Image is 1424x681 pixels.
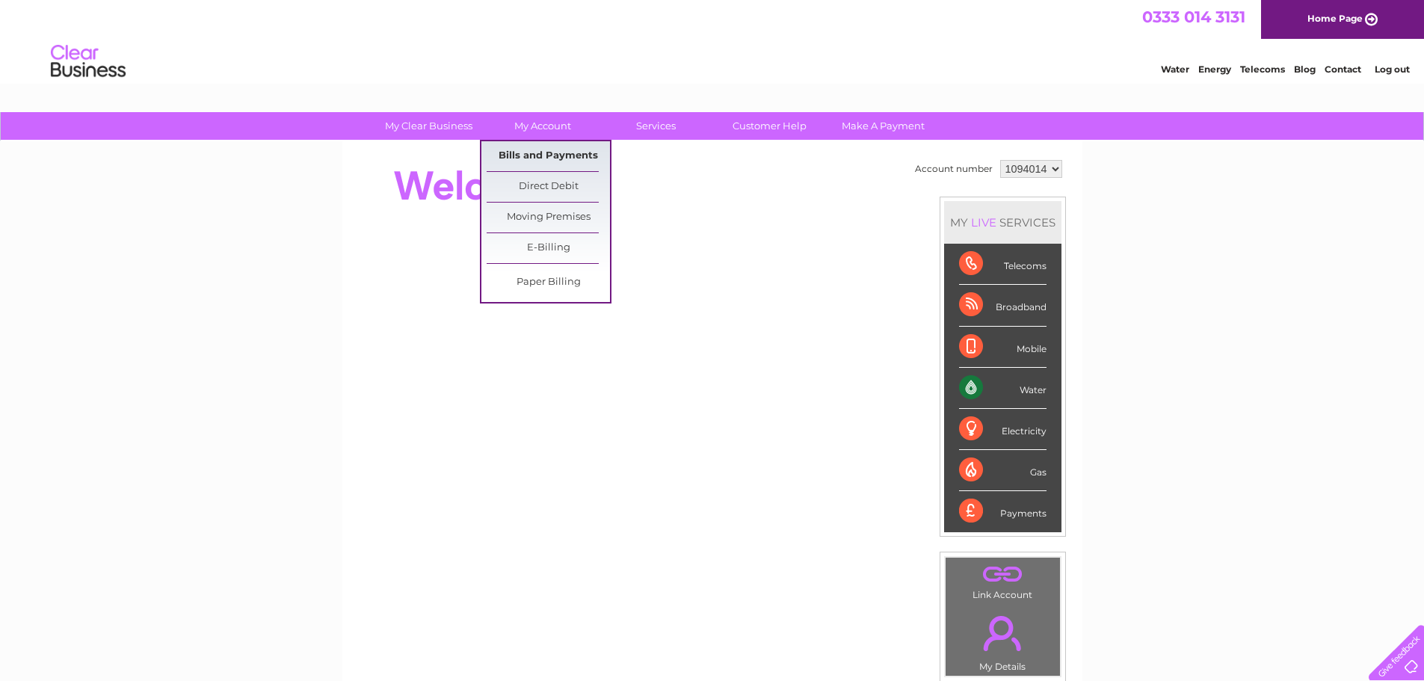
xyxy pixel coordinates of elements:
[50,39,126,84] img: logo.png
[959,491,1047,531] div: Payments
[959,450,1047,491] div: Gas
[487,172,610,202] a: Direct Debit
[367,112,490,140] a: My Clear Business
[949,607,1056,659] a: .
[1325,64,1361,75] a: Contact
[1142,7,1245,26] a: 0333 014 3131
[487,141,610,171] a: Bills and Payments
[949,561,1056,588] a: .
[1294,64,1316,75] a: Blog
[959,368,1047,409] div: Water
[945,603,1061,677] td: My Details
[1161,64,1189,75] a: Water
[708,112,831,140] a: Customer Help
[911,156,996,182] td: Account number
[822,112,945,140] a: Make A Payment
[959,285,1047,326] div: Broadband
[944,201,1061,244] div: MY SERVICES
[959,327,1047,368] div: Mobile
[481,112,604,140] a: My Account
[959,244,1047,285] div: Telecoms
[945,557,1061,604] td: Link Account
[1240,64,1285,75] a: Telecoms
[594,112,718,140] a: Services
[487,203,610,232] a: Moving Premises
[959,409,1047,450] div: Electricity
[1198,64,1231,75] a: Energy
[487,268,610,298] a: Paper Billing
[487,233,610,263] a: E-Billing
[968,215,999,229] div: LIVE
[360,8,1066,73] div: Clear Business is a trading name of Verastar Limited (registered in [GEOGRAPHIC_DATA] No. 3667643...
[1375,64,1410,75] a: Log out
